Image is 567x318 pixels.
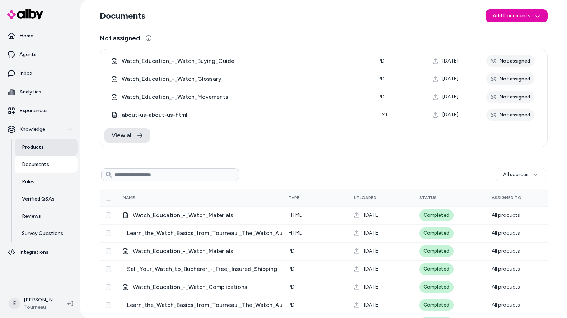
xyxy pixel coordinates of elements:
div: Completed [419,299,454,311]
a: Documents [15,156,78,173]
div: Watch_Education_-_Watch_Glossary.pdf [112,75,367,83]
p: Products [22,144,44,151]
span: pdf [379,94,387,100]
span: Watch_Education_-_Watch_Materials [133,211,233,220]
span: Watch_Education_-_Watch_Glossary [122,75,221,83]
span: Not assigned [100,33,140,43]
button: Select row [106,212,111,218]
div: Not assigned [486,73,534,85]
button: Add Documents [486,9,548,22]
div: Watch_Education_-_Watch_Materials.html [123,211,277,220]
p: Knowledge [19,126,45,133]
p: Agents [19,51,37,58]
button: Select all [106,195,111,201]
p: Analytics [19,88,41,96]
p: Documents [22,161,49,168]
button: Knowledge [3,121,78,138]
span: Type [289,195,300,200]
span: Watch_Education_-_Watch_Complications [133,283,247,291]
span: [DATE] [364,212,380,219]
span: All products [492,212,520,218]
a: Agents [3,46,78,63]
p: [PERSON_NAME] [24,296,56,304]
p: Integrations [19,249,48,256]
div: Completed [419,209,454,221]
span: Uploaded [354,195,376,200]
p: Survey Questions [22,230,63,237]
span: pdf [289,266,297,272]
button: All sources [496,168,546,181]
button: E[PERSON_NAME]Tourneau [4,292,62,315]
p: Rules [22,178,34,185]
div: Completed [419,227,454,239]
span: [DATE] [442,75,458,83]
p: Reviews [22,213,41,220]
a: Integrations [3,244,78,261]
span: pdf [289,284,297,290]
div: Completed [419,281,454,293]
div: Watch_Education_-_Watch_Complications.pdf [123,283,277,291]
a: Inbox [3,65,78,82]
span: Watch_Education_-_Watch_Materials [133,247,233,255]
span: txt [379,112,388,118]
span: All products [492,284,520,290]
div: Watch_Education_-_Watch_Materials.pdf [123,247,277,255]
div: Name [123,195,177,201]
button: Select row [106,302,111,308]
span: html [289,230,302,236]
p: Experiences [19,107,48,114]
span: about-us-about-us-html [122,111,187,119]
span: [DATE] [364,248,380,255]
div: Sell_Your_Watch_to_Bucherer_-_Free,_Insured_Shipping.pdf [123,265,277,273]
div: Watch_Education_-_Watch_Buying_Guide.pdf [112,57,367,65]
span: All products [492,230,520,236]
span: All products [492,266,520,272]
p: Home [19,32,33,40]
div: Learn_the_Watch_Basics_from_Tourneau,_The_Watch_Authority.html [123,229,277,238]
span: Status [419,195,437,200]
span: [DATE] [364,230,380,237]
a: Reviews [15,208,78,225]
span: [DATE] [442,93,458,101]
span: [DATE] [364,301,380,309]
a: Experiences [3,102,78,119]
button: Select row [106,248,111,254]
span: Learn_the_Watch_Basics_from_Tourneau,_The_Watch_Authority [127,229,301,238]
a: Survey Questions [15,225,78,242]
span: [DATE] [442,57,458,65]
span: [DATE] [442,111,458,119]
button: Select row [106,266,111,272]
span: Watch_Education_-_Watch_Movements [122,93,228,101]
div: about-us-about-us-html.txt [112,111,367,119]
span: pdf [379,76,387,82]
p: Inbox [19,70,32,77]
a: Home [3,27,78,45]
span: pdf [379,58,387,64]
span: All products [492,302,520,308]
div: Completed [419,263,454,275]
a: View all [104,128,150,143]
span: View all [112,131,133,140]
p: Verified Q&As [22,195,55,203]
span: Tourneau [24,304,56,311]
button: Select row [106,230,111,236]
div: Watch_Education_-_Watch_Movements.pdf [112,93,367,101]
span: Learn_the_Watch_Basics_from_Tourneau,_The_Watch_Authority [127,301,301,309]
span: [DATE] [364,284,380,291]
div: Not assigned [486,91,534,103]
button: Select row [106,284,111,290]
span: All products [492,248,520,254]
span: All sources [503,171,529,178]
a: Rules [15,173,78,190]
span: [DATE] [364,266,380,273]
a: Verified Q&As [15,190,78,208]
span: html [289,212,302,218]
span: Watch_Education_-_Watch_Buying_Guide [122,57,234,65]
a: Products [15,139,78,156]
span: pdf [289,302,297,308]
div: Completed [419,245,454,257]
h2: Documents [100,10,145,22]
div: Not assigned [486,109,534,121]
span: pdf [289,248,297,254]
span: E [9,298,20,309]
